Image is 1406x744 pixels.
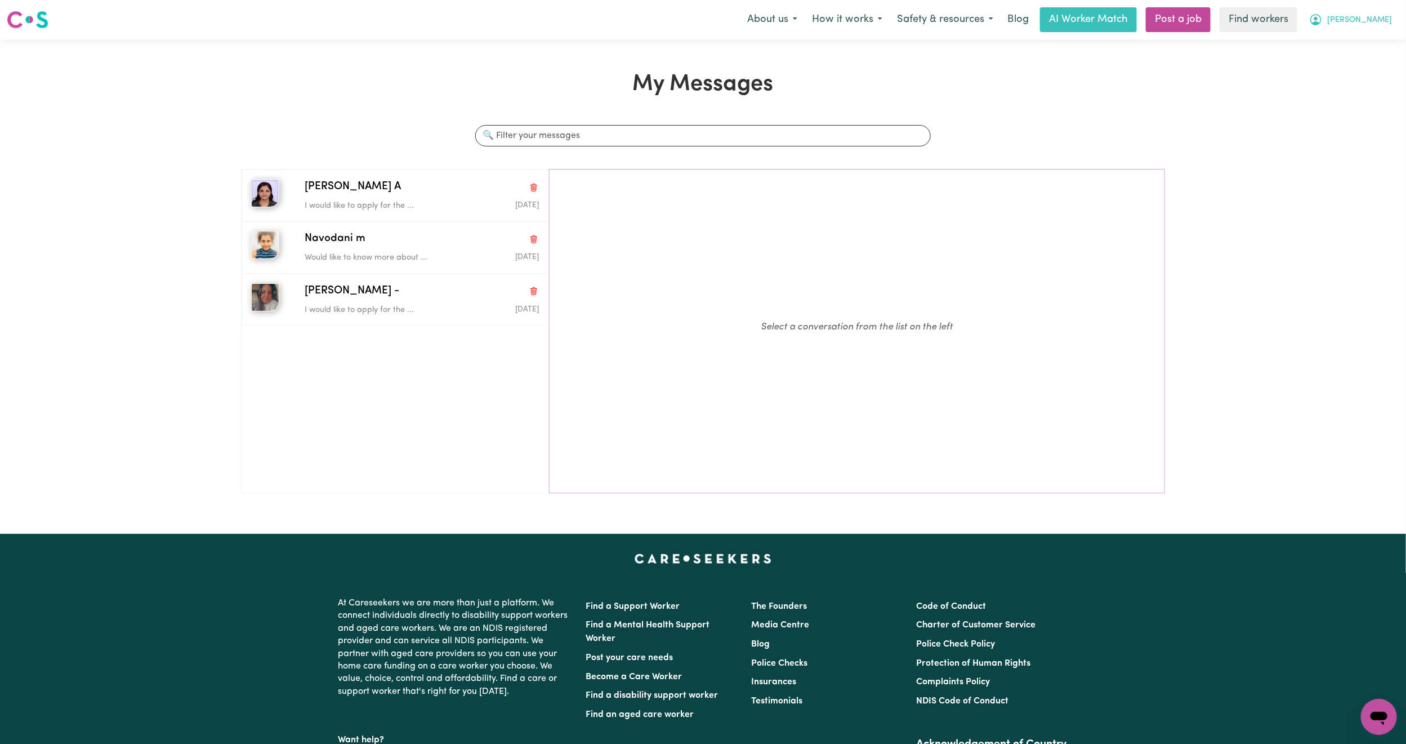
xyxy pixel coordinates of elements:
img: Careseekers logo [7,10,48,30]
a: Find a Support Worker [586,602,680,611]
button: Arpanpreet -[PERSON_NAME] -Delete conversationI would like to apply for the ...Message sent on Se... [242,274,548,326]
button: Navodani mNavodani mDelete conversationWould like to know more about ...Message sent on September... [242,221,548,273]
button: About us [740,8,805,32]
button: Safety & resources [890,8,1001,32]
button: Delete conversation [529,232,539,247]
a: NDIS Code of Conduct [916,697,1008,706]
a: Code of Conduct [916,602,986,611]
a: Complaints Policy [916,678,990,687]
a: Careseekers home page [635,554,771,563]
span: Message sent on September 6, 2025 [515,253,539,261]
a: Careseekers logo [7,7,48,33]
a: AI Worker Match [1040,7,1137,32]
iframe: Button to launch messaging window, conversation in progress [1361,699,1397,735]
em: Select a conversation from the list on the left [761,322,953,332]
a: Post your care needs [586,653,673,662]
button: My Account [1302,8,1399,32]
button: Devika A[PERSON_NAME] ADelete conversationI would like to apply for the ...Message sent on Septem... [242,170,548,221]
a: Post a job [1146,7,1211,32]
a: Testimonials [751,697,802,706]
p: I would like to apply for the ... [305,200,461,212]
a: Find an aged care worker [586,710,694,719]
span: [PERSON_NAME] A [305,179,401,195]
a: Charter of Customer Service [916,621,1035,630]
a: Find workers [1220,7,1297,32]
span: Message sent on September 6, 2025 [515,202,539,209]
a: Blog [751,640,770,649]
button: Delete conversation [529,180,539,194]
a: Find a Mental Health Support Worker [586,621,710,643]
a: Media Centre [751,621,809,630]
a: The Founders [751,602,807,611]
span: [PERSON_NAME] [1327,14,1392,26]
a: Become a Care Worker [586,672,682,681]
img: Arpanpreet - [251,283,279,311]
button: Delete conversation [529,284,539,299]
a: Insurances [751,678,796,687]
a: Find a disability support worker [586,691,718,700]
img: Navodani m [251,231,279,259]
a: Protection of Human Rights [916,659,1030,668]
p: I would like to apply for the ... [305,304,461,317]
h1: My Messages [241,71,1165,98]
span: Navodani m [305,231,365,247]
button: How it works [805,8,890,32]
img: Devika A [251,179,279,207]
input: 🔍 Filter your messages [475,125,930,146]
span: Message sent on September 5, 2025 [515,306,539,313]
a: Police Checks [751,659,807,668]
p: At Careseekers we are more than just a platform. We connect individuals directly to disability su... [338,592,573,702]
p: Would like to know more about ... [305,252,461,264]
a: Blog [1001,7,1035,32]
a: Police Check Policy [916,640,995,649]
span: [PERSON_NAME] - [305,283,399,300]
